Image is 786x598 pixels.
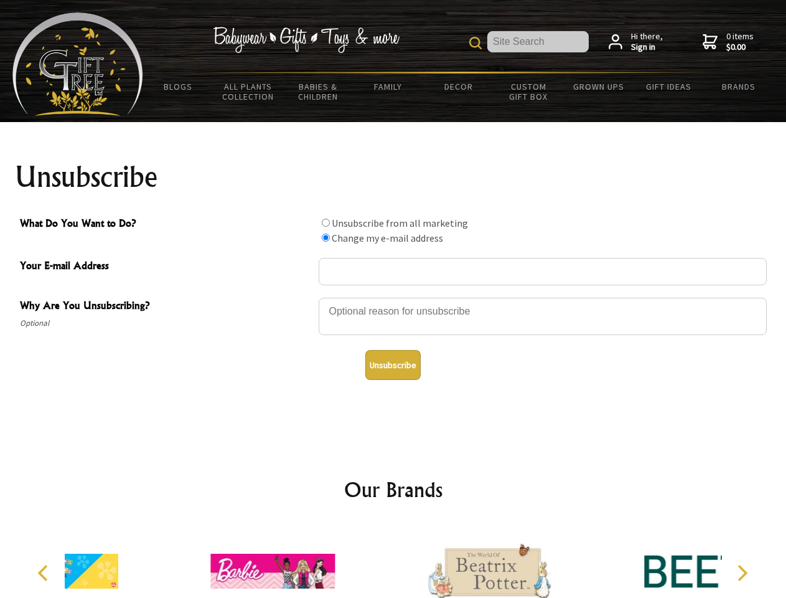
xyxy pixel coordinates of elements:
[631,31,663,53] span: Hi there,
[631,42,663,53] strong: Sign in
[213,27,400,53] img: Babywear - Gifts - Toys & more
[704,74,774,100] a: Brands
[20,316,312,331] span: Optional
[20,216,312,234] span: What Do You Want to Do?
[283,74,353,110] a: Babies & Children
[703,31,754,53] a: 0 items$0.00
[15,162,772,192] h1: Unsubscribe
[332,232,443,244] label: Change my e-mail address
[20,298,312,316] span: Why Are You Unsubscribing?
[563,74,634,100] a: Grown Ups
[319,298,767,335] textarea: Why Are You Unsubscribing?
[31,559,58,587] button: Previous
[25,475,762,505] h2: Our Brands
[365,350,421,380] button: Unsubscribe
[143,74,213,100] a: BLOGS
[728,559,756,587] button: Next
[353,74,424,100] a: Family
[319,258,767,285] input: Your E-mail Address
[494,74,564,110] a: Custom Gift Box
[12,12,143,116] img: Babyware - Gifts - Toys and more...
[469,37,482,49] img: product search
[609,31,663,53] a: Hi there,Sign in
[213,74,284,110] a: All Plants Collection
[634,74,704,100] a: Gift Ideas
[423,74,494,100] a: Decor
[726,42,754,53] strong: $0.00
[322,234,330,242] input: What Do You Want to Do?
[20,258,312,276] span: Your E-mail Address
[332,217,468,229] label: Unsubscribe from all marketing
[487,31,589,52] input: Site Search
[322,219,330,227] input: What Do You Want to Do?
[726,31,754,53] span: 0 items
